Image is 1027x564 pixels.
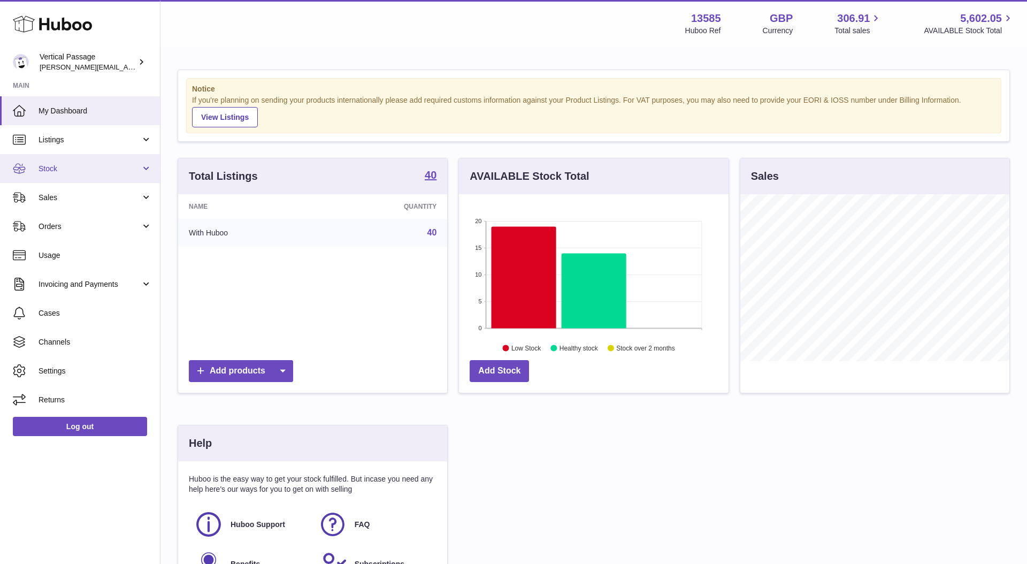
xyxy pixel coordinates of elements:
a: Add Stock [470,360,529,382]
text: 10 [476,271,482,278]
strong: GBP [770,11,793,26]
h3: Total Listings [189,169,258,184]
a: Huboo Support [194,510,308,539]
span: Listings [39,135,141,145]
strong: Notice [192,84,995,94]
img: ryan@verticalpassage.com [13,54,29,70]
a: FAQ [318,510,432,539]
div: Huboo Ref [685,26,721,36]
span: FAQ [355,520,370,530]
h3: Help [189,436,212,451]
a: View Listings [192,107,258,127]
a: Add products [189,360,293,382]
text: Stock over 2 months [617,344,675,352]
a: 40 [425,170,436,182]
h3: Sales [751,169,779,184]
div: Vertical Passage [40,52,136,72]
a: 306.91 Total sales [834,11,882,36]
text: Healthy stock [560,344,599,352]
a: Log out [13,417,147,436]
span: My Dashboard [39,106,152,116]
div: If you're planning on sending your products internationally please add required customs informati... [192,95,995,127]
span: Cases [39,308,152,318]
span: Total sales [834,26,882,36]
p: Huboo is the easy way to get your stock fulfilled. But incase you need any help here's our ways f... [189,474,436,494]
a: 40 [427,228,437,237]
span: 5,602.05 [960,11,1002,26]
span: Orders [39,222,141,232]
span: Sales [39,193,141,203]
td: With Huboo [178,219,320,247]
span: Channels [39,337,152,347]
span: Invoicing and Payments [39,279,141,289]
span: Stock [39,164,141,174]
th: Name [178,194,320,219]
div: Currency [763,26,793,36]
span: AVAILABLE Stock Total [924,26,1014,36]
text: 15 [476,245,482,251]
strong: 40 [425,170,436,180]
strong: 13585 [691,11,721,26]
text: 20 [476,218,482,224]
span: 306.91 [837,11,870,26]
h3: AVAILABLE Stock Total [470,169,589,184]
a: 5,602.05 AVAILABLE Stock Total [924,11,1014,36]
span: Settings [39,366,152,376]
span: Huboo Support [231,520,285,530]
text: Low Stock [511,344,541,352]
th: Quantity [320,194,448,219]
span: Returns [39,395,152,405]
span: Usage [39,250,152,261]
text: 5 [479,298,482,304]
text: 0 [479,325,482,331]
span: [PERSON_NAME][EMAIL_ADDRESS][DOMAIN_NAME] [40,63,214,71]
